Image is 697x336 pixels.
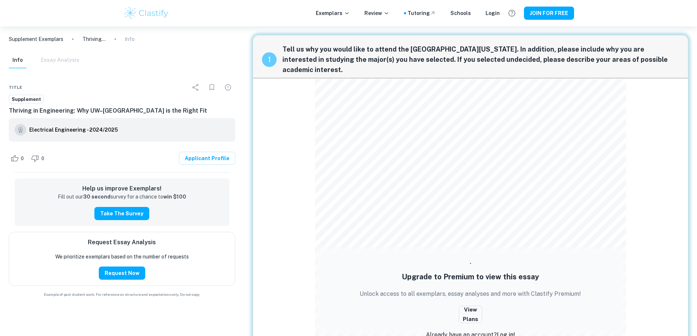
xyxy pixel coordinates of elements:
[262,52,277,67] div: recipe
[9,52,26,68] button: Info
[88,238,156,247] h6: Request Essay Analysis
[179,152,235,165] a: Applicant Profile
[9,106,235,115] h6: Thriving in Engineering: Why UW–[GEOGRAPHIC_DATA] is the Right Fit
[20,184,224,193] h6: Help us improve Exemplars!
[9,152,28,164] div: Like
[94,207,149,220] button: Take the Survey
[360,290,581,298] p: Unlock access to all exemplars, essay analyses and more with Clastify Premium!
[9,96,44,103] span: Supplement
[524,7,574,20] button: JOIN FOR FREE
[450,9,471,17] a: Schools
[9,292,235,297] span: Example of past student work. For reference on structure and expectations only. Do not copy.
[9,95,44,104] a: Supplement
[29,126,118,134] h6: Electrical Engineering - 2024/2025
[459,306,482,323] button: View Plans
[316,9,350,17] p: Exemplars
[55,253,189,261] p: We prioritize exemplars based on the number of requests
[282,44,679,75] span: Tell us why you would like to attend the [GEOGRAPHIC_DATA][US_STATE]. In addition, please include...
[205,80,219,95] div: Bookmark
[99,267,145,280] button: Request Now
[486,9,500,17] a: Login
[506,7,518,19] button: Help and Feedback
[17,155,28,162] span: 0
[58,193,186,201] p: Fill out our survey for a chance to
[408,9,436,17] a: Tutoring
[402,271,539,282] h5: Upgrade to Premium to view this essay
[163,194,186,200] strong: win $100
[9,84,22,91] span: Title
[188,80,203,95] div: Share
[82,35,106,43] p: Thriving in Engineering: Why UW–[GEOGRAPHIC_DATA] is the Right Fit
[9,35,63,43] a: Supplement Exemplars
[123,6,170,20] img: Clastify logo
[364,9,389,17] p: Review
[83,194,110,200] strong: 30 second
[221,80,235,95] div: Report issue
[29,124,118,136] a: Electrical Engineering - 2024/2025
[125,35,135,43] p: Info
[37,155,48,162] span: 0
[29,152,48,164] div: Dislike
